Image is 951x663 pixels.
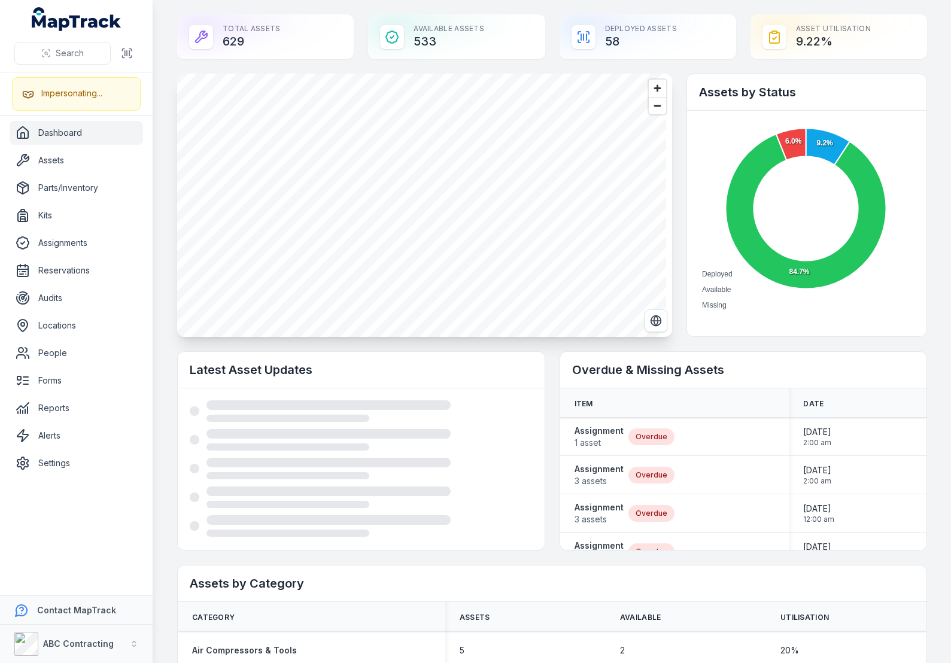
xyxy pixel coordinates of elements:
[575,501,624,525] a: Assignment3 assets
[10,451,143,475] a: Settings
[702,285,731,294] span: Available
[780,613,829,622] span: Utilisation
[572,361,915,378] h2: Overdue & Missing Assets
[620,644,625,656] span: 2
[575,425,624,437] strong: Assignment
[702,270,733,278] span: Deployed
[10,231,143,255] a: Assignments
[190,361,533,378] h2: Latest Asset Updates
[575,425,624,449] a: Assignment1 asset
[575,540,624,552] strong: Assignment
[575,501,624,513] strong: Assignment
[803,476,831,486] span: 2:00 am
[649,80,666,97] button: Zoom in
[10,314,143,337] a: Locations
[10,341,143,365] a: People
[460,644,464,656] span: 5
[10,424,143,448] a: Alerts
[10,121,143,145] a: Dashboard
[190,575,914,592] h2: Assets by Category
[192,613,235,622] span: Category
[803,399,824,409] span: Date
[177,74,666,337] canvas: Map
[803,503,834,524] time: 31/01/2025, 12:00:00 am
[41,87,102,99] div: Impersonating...
[702,301,727,309] span: Missing
[10,396,143,420] a: Reports
[10,203,143,227] a: Kits
[575,437,624,449] span: 1 asset
[10,176,143,200] a: Parts/Inventory
[56,47,84,59] span: Search
[803,464,831,476] span: [DATE]
[803,541,834,562] time: 28/02/2025, 12:00:00 am
[780,644,799,656] span: 20 %
[628,428,674,445] div: Overdue
[803,515,834,524] span: 12:00 am
[10,286,143,310] a: Audits
[620,613,661,622] span: Available
[10,148,143,172] a: Assets
[32,7,121,31] a: MapTrack
[43,638,114,649] strong: ABC Contracting
[628,467,674,483] div: Overdue
[575,463,624,475] strong: Assignment
[645,309,667,332] button: Switch to Satellite View
[10,258,143,282] a: Reservations
[460,613,490,622] span: Assets
[37,605,116,615] strong: Contact MapTrack
[575,475,624,487] span: 3 assets
[575,399,593,409] span: Item
[699,84,914,101] h2: Assets by Status
[628,505,674,522] div: Overdue
[803,426,831,448] time: 31/08/2024, 2:00:00 am
[14,42,111,65] button: Search
[575,513,624,525] span: 3 assets
[803,426,831,438] span: [DATE]
[10,369,143,393] a: Forms
[628,543,674,560] div: Overdue
[575,463,624,487] a: Assignment3 assets
[803,464,831,486] time: 30/11/2024, 2:00:00 am
[575,540,624,564] a: Assignment
[803,438,831,448] span: 2:00 am
[649,97,666,114] button: Zoom out
[803,541,834,553] span: [DATE]
[803,503,834,515] span: [DATE]
[192,644,297,656] a: Air Compressors & Tools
